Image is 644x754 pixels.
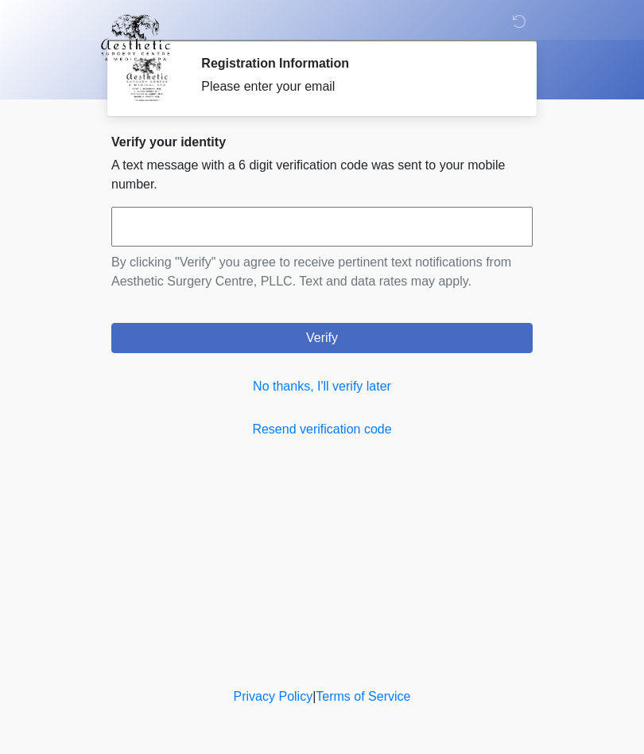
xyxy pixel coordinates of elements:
[111,377,533,396] a: No thanks, I'll verify later
[316,690,410,703] a: Terms of Service
[111,156,533,194] p: A text message with a 6 digit verification code was sent to your mobile number.
[201,77,509,96] div: Please enter your email
[111,134,533,150] h2: Verify your identity
[95,12,176,63] img: Aesthetic Surgery Centre, PLLC Logo
[123,56,171,103] img: Agent Avatar
[111,323,533,353] button: Verify
[111,253,533,291] p: By clicking "Verify" you agree to receive pertinent text notifications from Aesthetic Surgery Cen...
[312,690,316,703] a: |
[234,690,313,703] a: Privacy Policy
[111,420,533,439] a: Resend verification code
